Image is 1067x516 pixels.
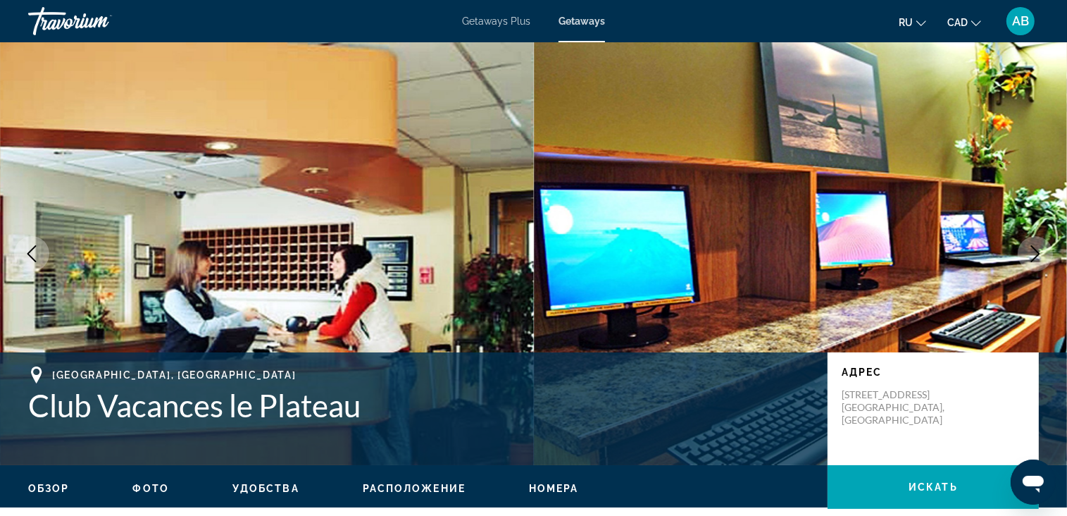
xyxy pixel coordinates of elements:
button: Next image [1018,236,1053,271]
a: Getaways Plus [462,16,530,27]
a: Getaways [559,16,605,27]
button: Фото [133,482,169,495]
span: CAD [947,17,968,28]
h1: Club Vacances le Plateau [28,387,813,424]
button: Change currency [947,12,981,32]
button: Change language [899,12,926,32]
p: [STREET_ADDRESS] [GEOGRAPHIC_DATA], [GEOGRAPHIC_DATA] [842,388,954,426]
span: AB [1012,14,1029,28]
button: Номера [529,482,579,495]
a: Travorium [28,3,169,39]
button: Previous image [14,236,49,271]
span: ru [899,17,913,28]
button: Обзор [28,482,70,495]
button: Удобства [232,482,299,495]
button: искать [828,465,1039,509]
button: Расположение [363,482,466,495]
span: искать [909,481,958,493]
span: [GEOGRAPHIC_DATA], [GEOGRAPHIC_DATA] [52,369,296,381]
p: Адрес [842,367,1025,378]
iframe: Кнопка запуска окна обмена сообщениями [1011,460,1056,505]
button: User Menu [1002,6,1039,36]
